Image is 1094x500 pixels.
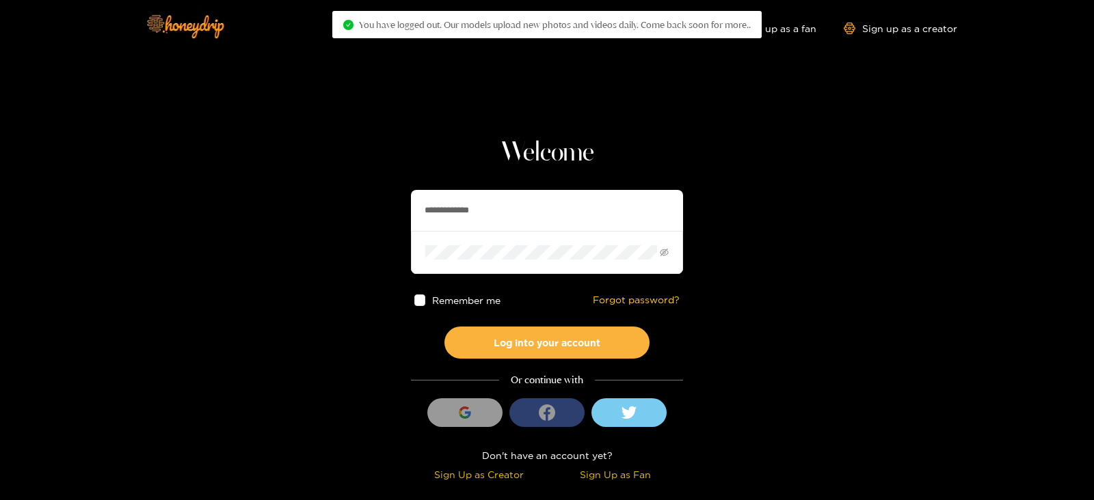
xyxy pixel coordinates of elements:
a: Sign up as a creator [844,23,957,34]
div: Don't have an account yet? [411,447,683,463]
span: check-circle [343,20,353,30]
div: Or continue with [411,372,683,388]
div: Sign Up as Fan [550,467,680,482]
a: Sign up as a fan [723,23,816,34]
button: Log into your account [444,327,650,359]
a: Forgot password? [593,294,680,306]
span: You have logged out. Our models upload new photos and videos daily. Come back soon for more.. [359,19,751,30]
div: Sign Up as Creator [414,467,544,482]
span: eye-invisible [660,248,669,257]
span: Remember me [433,295,501,305]
h1: Welcome [411,137,683,169]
